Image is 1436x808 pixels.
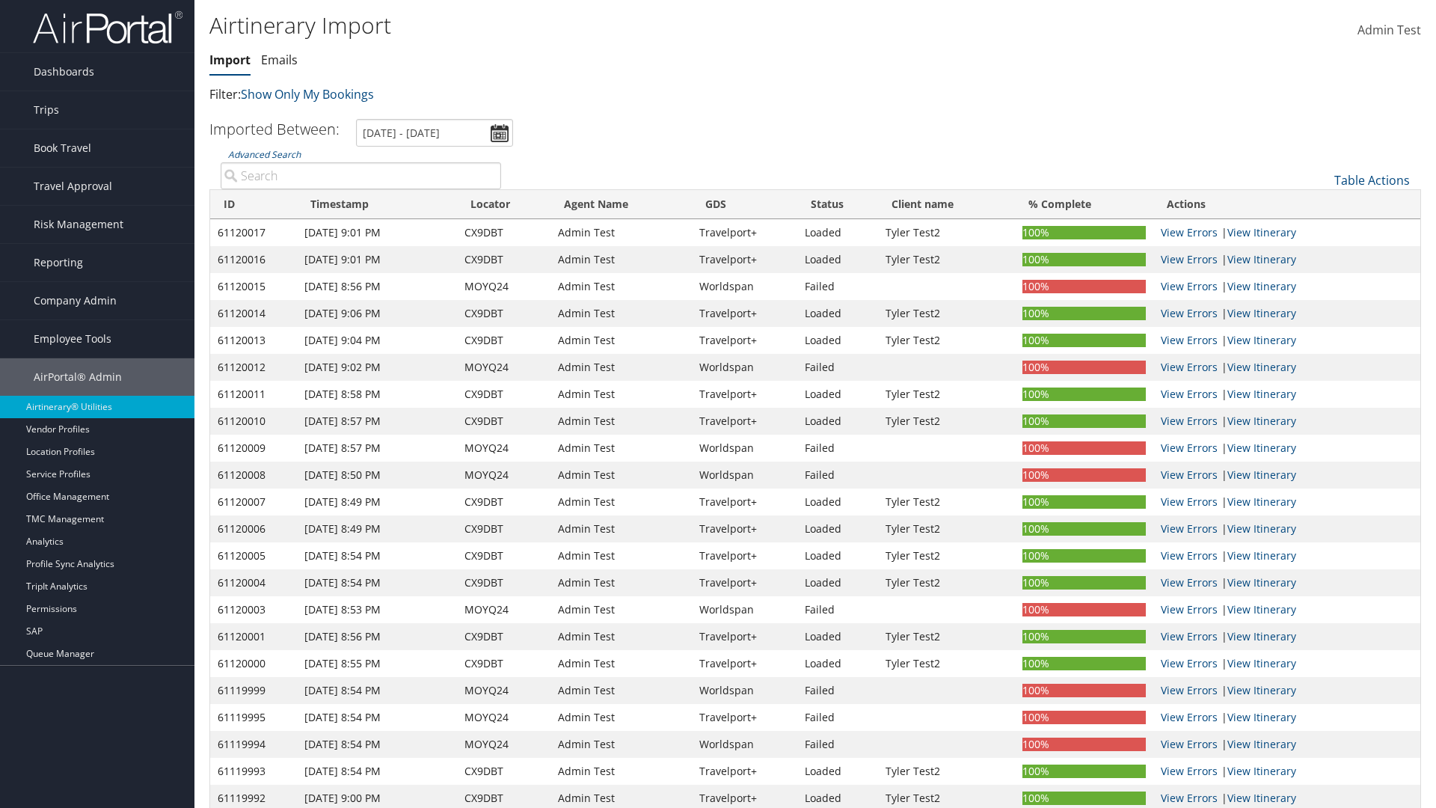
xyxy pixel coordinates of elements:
td: Failed [797,596,878,623]
td: Tyler Test2 [878,515,1015,542]
td: Admin Test [550,354,692,381]
td: CX9DBT [457,327,551,354]
div: 100% [1022,738,1146,751]
td: Travelport+ [692,623,797,650]
td: 61120003 [210,596,297,623]
div: 100% [1022,414,1146,428]
h1: Airtinerary Import [209,10,1017,41]
td: 61120011 [210,381,297,408]
td: Tyler Test2 [878,219,1015,246]
td: Worldspan [692,677,797,704]
a: View Itinerary Details [1227,333,1296,347]
td: Travelport+ [692,219,797,246]
a: View Itinerary Details [1227,710,1296,724]
td: Tyler Test2 [878,327,1015,354]
td: Loaded [797,489,878,515]
td: CX9DBT [457,758,551,785]
td: | [1153,489,1420,515]
a: Advanced Search [228,148,301,161]
th: ID: activate to sort column ascending [210,190,297,219]
td: Travelport+ [692,569,797,596]
td: Admin Test [550,435,692,462]
td: Admin Test [550,677,692,704]
a: View Itinerary Details [1227,441,1296,455]
a: View Itinerary Details [1227,602,1296,616]
td: [DATE] 8:54 PM [297,758,457,785]
td: 61120012 [210,354,297,381]
td: | [1153,758,1420,785]
td: Tyler Test2 [878,542,1015,569]
td: [DATE] 8:57 PM [297,435,457,462]
td: Loaded [797,300,878,327]
td: Tyler Test2 [878,300,1015,327]
a: Show Only My Bookings [241,86,374,102]
td: CX9DBT [457,542,551,569]
td: Tyler Test2 [878,489,1015,515]
td: Worldspan [692,354,797,381]
a: View Itinerary Details [1227,764,1296,778]
td: Tyler Test2 [878,650,1015,677]
td: Travelport+ [692,408,797,435]
td: [DATE] 8:54 PM [297,731,457,758]
div: 100% [1022,792,1146,805]
a: View errors [1161,441,1218,455]
a: View Itinerary Details [1227,414,1296,428]
div: 100% [1022,765,1146,778]
a: View errors [1161,791,1218,805]
a: View errors [1161,252,1218,266]
input: Advanced Search [221,162,501,189]
td: | [1153,219,1420,246]
td: Travelport+ [692,327,797,354]
td: [DATE] 9:06 PM [297,300,457,327]
td: | [1153,731,1420,758]
td: | [1153,273,1420,300]
a: View errors [1161,737,1218,751]
td: Travelport+ [692,381,797,408]
td: MOYQ24 [457,731,551,758]
td: [DATE] 8:58 PM [297,381,457,408]
td: Loaded [797,650,878,677]
div: 100% [1022,441,1146,455]
div: 100% [1022,253,1146,266]
input: [DATE] - [DATE] [356,119,513,147]
div: 100% [1022,630,1146,643]
td: | [1153,596,1420,623]
td: [DATE] 8:54 PM [297,704,457,731]
td: Worldspan [692,596,797,623]
td: 61120017 [210,219,297,246]
div: 100% [1022,576,1146,590]
td: CX9DBT [457,515,551,542]
td: Admin Test [550,596,692,623]
a: View Itinerary Details [1227,683,1296,697]
td: Travelport+ [692,758,797,785]
div: 100% [1022,361,1146,374]
td: [DATE] 8:55 PM [297,650,457,677]
td: Failed [797,435,878,462]
td: | [1153,435,1420,462]
td: 61120014 [210,300,297,327]
td: Loaded [797,515,878,542]
td: Travelport+ [692,542,797,569]
td: [DATE] 8:56 PM [297,273,457,300]
td: [DATE] 8:54 PM [297,542,457,569]
a: View errors [1161,764,1218,778]
td: MOYQ24 [457,273,551,300]
td: CX9DBT [457,489,551,515]
td: Travelport+ [692,704,797,731]
td: Admin Test [550,327,692,354]
td: [DATE] 8:49 PM [297,515,457,542]
td: [DATE] 9:02 PM [297,354,457,381]
span: Employee Tools [34,320,111,358]
td: Admin Test [550,542,692,569]
th: Status: activate to sort column ascending [797,190,878,219]
td: 61120010 [210,408,297,435]
td: CX9DBT [457,569,551,596]
a: View errors [1161,306,1218,320]
td: 61119993 [210,758,297,785]
a: View Itinerary Details [1227,575,1296,590]
div: 100% [1022,388,1146,401]
td: 61120013 [210,327,297,354]
td: Travelport+ [692,650,797,677]
a: View Itinerary Details [1227,306,1296,320]
span: Reporting [34,244,83,281]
